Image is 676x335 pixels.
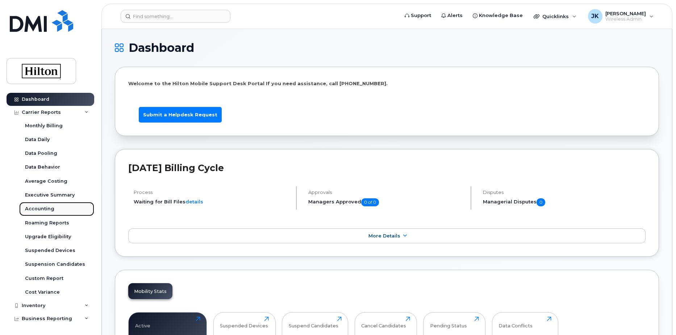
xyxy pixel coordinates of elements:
[289,317,338,328] div: Suspend Candidates
[134,190,290,195] h4: Process
[537,198,545,206] span: 0
[135,317,150,328] div: Active
[129,42,194,53] span: Dashboard
[430,317,467,328] div: Pending Status
[308,198,464,206] h5: Managers Approved
[498,317,533,328] div: Data Conflicts
[483,198,646,206] h5: Managerial Disputes
[368,233,400,239] span: More Details
[308,190,464,195] h4: Approvals
[644,303,671,330] iframe: Messenger Launcher
[220,317,268,328] div: Suspended Devices
[361,198,379,206] span: 0 of 0
[128,162,646,173] h2: [DATE] Billing Cycle
[483,190,646,195] h4: Disputes
[139,107,222,123] a: Submit a Helpdesk Request
[361,317,406,328] div: Cancel Candidates
[185,199,203,204] a: details
[134,198,290,205] li: Waiting for Bill Files
[128,80,646,87] p: Welcome to the Hilton Mobile Support Desk Portal If you need assistance, call [PHONE_NUMBER].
